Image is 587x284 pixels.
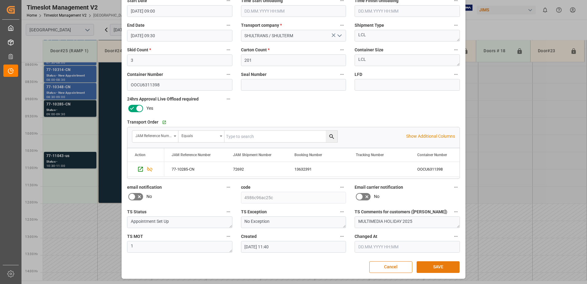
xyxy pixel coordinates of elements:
[127,162,164,177] div: Press SPACE to select this row.
[374,193,379,200] span: No
[224,131,337,142] input: Type to search
[135,153,146,157] div: Action
[241,22,282,29] span: Transport company
[355,30,460,41] textarea: LCL
[127,119,158,125] span: Transport Order
[452,70,460,78] button: LFD
[224,232,232,240] button: TS MOT
[241,71,266,78] span: Seal Number
[355,209,447,215] span: TS Comments for customers ([PERSON_NAME])
[287,162,348,176] div: 13632391
[127,47,151,53] span: Skid Count
[452,208,460,216] button: TS Comments for customers ([PERSON_NAME])
[338,46,346,54] button: Carton Count *
[164,162,226,176] div: 77-10285-CN
[294,153,322,157] span: Booking Number
[417,261,460,273] button: SAVE
[127,22,145,29] span: End Date
[241,184,251,191] span: code
[326,131,337,142] button: search button
[355,54,460,66] textarea: LCL
[452,183,460,191] button: Email carrier notification
[406,133,455,140] p: Show Additional Columns
[355,22,384,29] span: Shipment Type
[127,184,162,191] span: email notification
[224,70,232,78] button: Container Number
[410,162,471,176] div: OOCU6311398
[452,21,460,29] button: Shipment Type
[181,132,218,139] div: Equals
[226,162,287,176] div: 72692
[241,241,346,253] input: DD.MM.YYYY HH:MM
[127,241,232,253] textarea: 1
[241,233,257,240] span: Created
[146,105,153,112] span: Yes
[452,46,460,54] button: Container Size
[127,209,146,215] span: TS Status
[355,184,403,191] span: Email carrier notification
[127,71,163,78] span: Container Number
[338,232,346,240] button: Created
[417,153,447,157] span: Container Number
[127,5,232,17] input: DD.MM.YYYY HH:MM
[355,233,377,240] span: Changed At
[224,21,232,29] button: End Date
[135,132,172,139] div: JAM Reference Number
[355,241,460,253] input: DD.MM.YYYY HH:MM
[127,216,232,228] textarea: Appointment Set Up
[241,209,267,215] span: TS Exception
[178,131,224,142] button: open menu
[338,183,346,191] button: code
[224,46,232,54] button: Skid Count *
[241,47,270,53] span: Carton Count
[127,96,199,102] span: 24hrs Approval Live Offload required
[146,193,152,200] span: No
[355,5,460,17] input: DD.MM.YYYY HH:MM
[338,21,346,29] button: Transport company *
[172,153,211,157] span: JAM Reference Number
[224,208,232,216] button: TS Status
[335,31,344,41] button: open menu
[241,5,346,17] input: DD.MM.YYYY HH:MM
[356,153,384,157] span: Tracking Number
[224,95,232,103] button: 24hrs Approval Live Offload required
[241,216,346,228] textarea: No Exception
[338,208,346,216] button: TS Exception
[452,232,460,240] button: Changed At
[355,47,383,53] span: Container Size
[233,153,271,157] span: JAM Shipment Number
[224,183,232,191] button: email notification
[355,71,362,78] span: LFD
[338,70,346,78] button: Seal Number
[127,233,143,240] span: TS MOT
[132,131,178,142] button: open menu
[127,30,232,41] input: DD.MM.YYYY HH:MM
[369,261,412,273] button: Cancel
[355,216,460,228] textarea: MULTIMEDIA HOLIDAY 2025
